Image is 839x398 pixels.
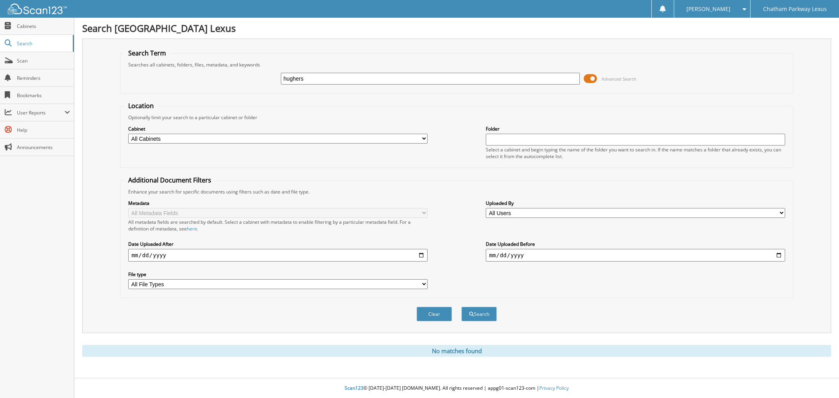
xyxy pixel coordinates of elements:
div: No matches found [82,345,831,357]
button: Clear [417,307,452,321]
a: here [187,225,197,232]
span: [PERSON_NAME] [686,7,730,11]
label: Cabinet [128,125,427,132]
span: Help [17,127,70,133]
input: start [128,249,427,262]
img: scan123-logo-white.svg [8,4,67,14]
span: Scan123 [345,385,363,391]
div: Searches all cabinets, folders, files, metadata, and keywords [124,61,789,68]
label: Date Uploaded Before [486,241,785,247]
div: © [DATE]-[DATE] [DOMAIN_NAME]. All rights reserved | appg01-scan123-com | [74,379,839,398]
label: Uploaded By [486,200,785,206]
label: Metadata [128,200,427,206]
div: Enhance your search for specific documents using filters such as date and file type. [124,188,789,195]
div: Optionally limit your search to a particular cabinet or folder [124,114,789,121]
span: Advanced Search [601,76,636,82]
label: File type [128,271,427,278]
span: Chatham Parkway Lexus [763,7,827,11]
span: Scan [17,57,70,64]
legend: Additional Document Filters [124,176,215,184]
legend: Location [124,101,158,110]
span: Search [17,40,69,47]
div: All metadata fields are searched by default. Select a cabinet with metadata to enable filtering b... [128,219,427,232]
label: Folder [486,125,785,132]
button: Search [461,307,497,321]
div: Select a cabinet and begin typing the name of the folder you want to search in. If the name match... [486,146,785,160]
span: Reminders [17,75,70,81]
legend: Search Term [124,49,170,57]
input: end [486,249,785,262]
label: Date Uploaded After [128,241,427,247]
a: Privacy Policy [539,385,569,391]
span: User Reports [17,109,65,116]
span: Cabinets [17,23,70,29]
span: Announcements [17,144,70,151]
h1: Search [GEOGRAPHIC_DATA] Lexus [82,22,831,35]
span: Bookmarks [17,92,70,99]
